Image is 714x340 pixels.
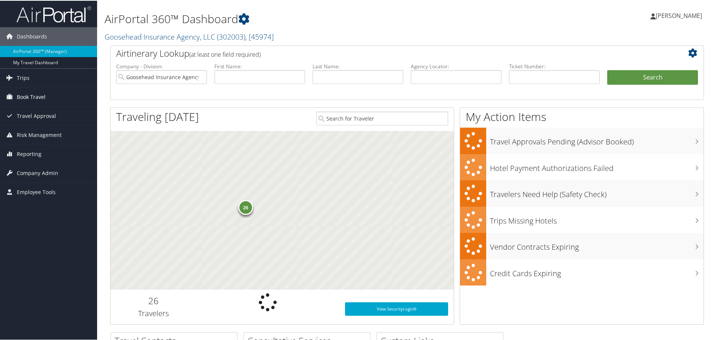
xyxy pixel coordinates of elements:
span: Employee Tools [17,182,56,201]
a: Goosehead Insurance Agency, LLC [105,31,274,41]
button: Search [607,69,698,84]
a: [PERSON_NAME] [651,4,710,26]
a: Credit Cards Expiring [460,259,704,285]
span: [PERSON_NAME] [656,11,702,19]
h2: 26 [116,294,191,306]
span: Trips [17,68,30,87]
span: , [ 45974 ] [245,31,274,41]
input: Search for Traveler [316,111,448,125]
h1: Traveling [DATE] [116,108,199,124]
span: Book Travel [17,87,46,106]
span: ( 302003 ) [217,31,245,41]
a: Vendor Contracts Expiring [460,232,704,259]
span: Dashboards [17,26,47,45]
span: Travel Approval [17,106,56,125]
a: Hotel Payment Authorizations Failed [460,153,704,180]
h3: Travel Approvals Pending (Advisor Booked) [490,132,704,146]
a: View SecurityLogic® [345,302,448,315]
span: Reporting [17,144,41,163]
span: (at least one field required) [189,50,261,58]
h3: Trips Missing Hotels [490,211,704,225]
a: Travelers Need Help (Safety Check) [460,180,704,206]
span: Risk Management [17,125,62,144]
h1: My Action Items [460,108,704,124]
a: Trips Missing Hotels [460,206,704,233]
label: Company - Division: [116,62,207,69]
label: Agency Locator: [411,62,502,69]
h3: Vendor Contracts Expiring [490,237,704,252]
h1: AirPortal 360™ Dashboard [105,10,508,26]
span: Company Admin [17,163,58,182]
h3: Travelers Need Help (Safety Check) [490,185,704,199]
h2: Airtinerary Lookup [116,46,649,59]
img: airportal-logo.png [16,5,91,22]
div: 26 [238,199,253,214]
label: Last Name: [313,62,403,69]
label: First Name: [214,62,305,69]
a: Travel Approvals Pending (Advisor Booked) [460,127,704,153]
h3: Travelers [116,308,191,318]
label: Ticket Number: [509,62,600,69]
h3: Credit Cards Expiring [490,264,704,278]
h3: Hotel Payment Authorizations Failed [490,159,704,173]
